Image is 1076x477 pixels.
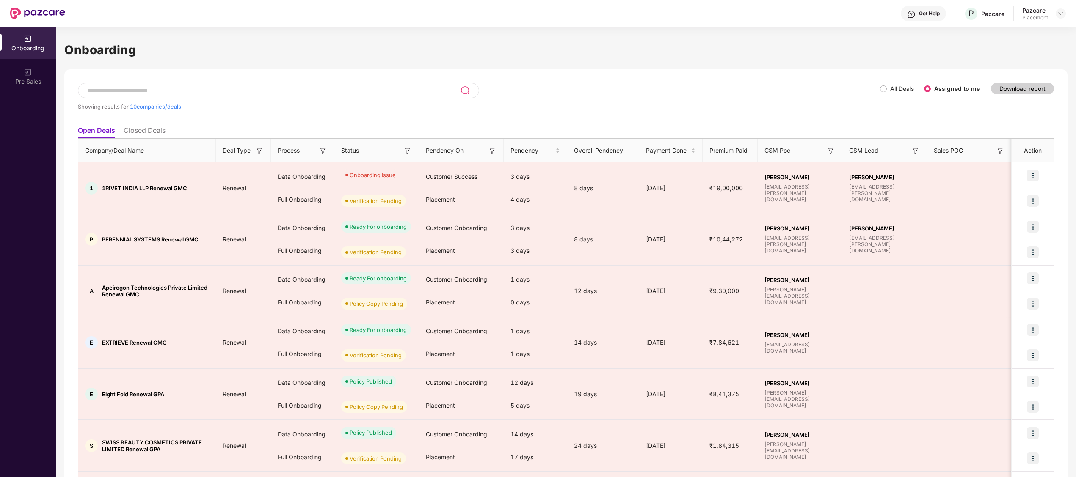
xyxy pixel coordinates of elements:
span: Sales POC [934,146,963,155]
img: svg+xml;base64,PHN2ZyB3aWR0aD0iMTYiIGhlaWdodD0iMTYiIHZpZXdCb3g9IjAgMCAxNiAxNiIgZmlsbD0ibm9uZSIgeG... [319,147,327,155]
span: [EMAIL_ADDRESS][DOMAIN_NAME] [764,341,836,354]
img: icon [1027,195,1039,207]
span: ₹9,30,000 [703,287,746,294]
img: svg+xml;base64,PHN2ZyB3aWR0aD0iMTYiIGhlaWdodD0iMTYiIHZpZXdCb3g9IjAgMCAxNiAxNiIgZmlsbD0ibm9uZSIgeG... [255,147,264,155]
span: Placement [426,196,455,203]
span: CSM Poc [764,146,790,155]
img: svg+xml;base64,PHN2ZyB3aWR0aD0iMjQiIGhlaWdodD0iMjUiIHZpZXdCb3g9IjAgMCAyNCAyNSIgZmlsbD0ibm9uZSIgeG... [460,85,470,96]
th: Overall Pendency [567,139,639,162]
img: icon [1027,427,1039,439]
span: PERENNIAL SYSTEMS Renewal GMC [102,236,199,243]
div: Data Onboarding [271,217,334,239]
div: Full Onboarding [271,343,334,365]
div: 24 days [567,441,639,450]
span: [PERSON_NAME] [849,225,920,232]
label: Assigned to me [934,85,980,92]
span: SWISS BEAUTY COSMETICS PRIVATE LIMITED Renewal GPA [102,439,209,452]
img: icon [1027,298,1039,310]
span: ₹7,84,621 [703,339,746,346]
img: icon [1027,272,1039,284]
img: icon [1027,376,1039,387]
span: [PERSON_NAME] [764,332,836,338]
span: Placement [426,299,455,306]
div: Full Onboarding [271,394,334,417]
div: E [85,388,98,400]
div: Verification Pending [350,197,402,205]
span: P [968,8,974,19]
div: Data Onboarding [271,423,334,446]
span: Placement [426,402,455,409]
span: Renewal [216,236,253,243]
span: 10 companies/deals [130,103,181,110]
div: Placement [1022,14,1048,21]
div: 1 days [504,343,567,365]
img: icon [1027,246,1039,258]
span: [PERSON_NAME][EMAIL_ADDRESS][DOMAIN_NAME] [764,389,836,408]
h1: Onboarding [64,41,1068,59]
span: Pendency On [426,146,464,155]
div: Data Onboarding [271,165,334,188]
div: [DATE] [639,184,703,193]
div: 3 days [504,239,567,262]
span: Payment Done [646,146,689,155]
img: icon [1027,170,1039,181]
div: Get Help [919,10,940,17]
span: [PERSON_NAME][EMAIL_ADDRESS][DOMAIN_NAME] [764,286,836,305]
div: 1 [85,182,98,195]
div: E [85,336,98,349]
span: Customer Onboarding [426,224,487,231]
th: Company/Deal Name [78,139,216,162]
div: Policy Copy Pending [350,403,403,411]
div: Verification Pending [350,454,402,463]
img: svg+xml;base64,PHN2ZyB3aWR0aD0iMTYiIGhlaWdodD0iMTYiIHZpZXdCb3g9IjAgMCAxNiAxNiIgZmlsbD0ibm9uZSIgeG... [488,147,497,155]
div: Pazcare [1022,6,1048,14]
div: 1 days [504,320,567,343]
span: Placement [426,453,455,461]
li: Open Deals [78,126,115,138]
div: A [85,285,98,297]
img: svg+xml;base64,PHN2ZyBpZD0iRHJvcGRvd24tMzJ4MzIiIHhtbG5zPSJodHRwOi8vd3d3LnczLm9yZy8yMDAwL3N2ZyIgd2... [1057,10,1064,17]
span: Customer Onboarding [426,276,487,283]
span: [PERSON_NAME] [764,431,836,438]
span: Placement [426,350,455,357]
span: [PERSON_NAME][EMAIL_ADDRESS][DOMAIN_NAME] [764,441,836,460]
span: Renewal [216,184,253,192]
div: Ready For onboarding [350,222,407,231]
th: Action [1012,139,1054,162]
div: 19 days [567,389,639,399]
span: CSM Lead [849,146,878,155]
button: Download report [991,83,1054,94]
span: Pendency [510,146,554,155]
span: EXTRIEVE Renewal GMC [102,339,167,346]
div: [DATE] [639,286,703,296]
div: 1 days [504,268,567,291]
th: Premium Paid [703,139,758,162]
span: Eight Fold Renewal GPA [102,391,164,397]
div: 4 days [504,188,567,211]
div: Data Onboarding [271,371,334,394]
div: Showing results for [78,103,880,110]
img: svg+xml;base64,PHN2ZyB3aWR0aD0iMTYiIGhlaWdodD0iMTYiIHZpZXdCb3g9IjAgMCAxNiAxNiIgZmlsbD0ibm9uZSIgeG... [911,147,920,155]
div: S [85,439,98,452]
li: Closed Deals [124,126,166,138]
div: Full Onboarding [271,239,334,262]
th: Pendency [504,139,567,162]
img: icon [1027,349,1039,361]
span: [EMAIL_ADDRESS][PERSON_NAME][DOMAIN_NAME] [764,235,836,254]
span: [PERSON_NAME] [764,277,836,283]
div: Full Onboarding [271,188,334,211]
div: 14 days [504,423,567,446]
div: Policy Published [350,428,392,437]
img: svg+xml;base64,PHN2ZyB3aWR0aD0iMTYiIGhlaWdodD0iMTYiIHZpZXdCb3g9IjAgMCAxNiAxNiIgZmlsbD0ibm9uZSIgeG... [827,147,835,155]
img: icon [1027,324,1039,336]
div: 8 days [567,235,639,244]
span: Status [341,146,359,155]
div: 8 days [567,184,639,193]
span: Deal Type [223,146,251,155]
div: Verification Pending [350,351,402,359]
div: [DATE] [639,441,703,450]
img: svg+xml;base64,PHN2ZyB3aWR0aD0iMjAiIGhlaWdodD0iMjAiIHZpZXdCb3g9IjAgMCAyMCAyMCIgZmlsbD0ibm9uZSIgeG... [24,68,32,77]
span: [PERSON_NAME] [764,174,836,181]
span: Placement [426,247,455,254]
div: Full Onboarding [271,446,334,469]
